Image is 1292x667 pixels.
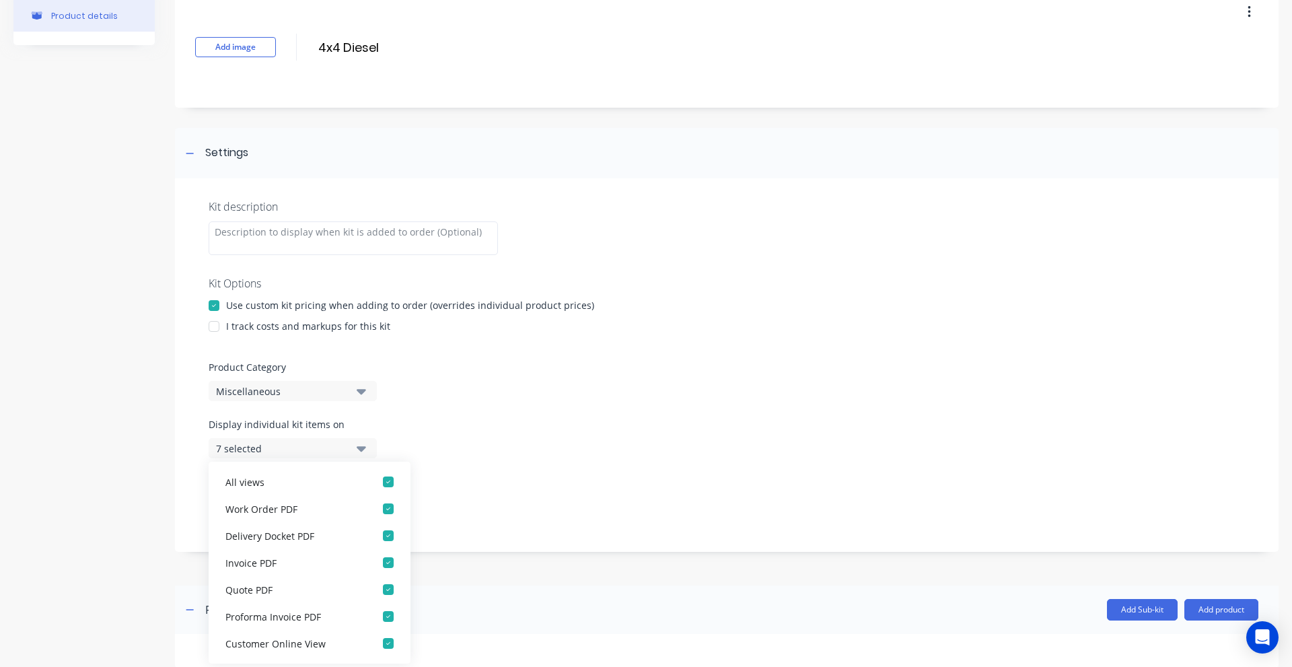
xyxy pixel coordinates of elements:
div: Settings [205,145,248,162]
label: Product Category [209,360,1245,374]
label: Display individual kit items on [209,417,377,431]
div: Kit Options [209,275,1245,291]
button: Add product [1184,599,1258,621]
button: 7 selected [209,438,377,458]
div: Delivery Docket PDF [225,528,360,542]
div: Products in this kit [205,602,300,618]
div: Kit description [209,199,1245,215]
div: Open Intercom Messenger [1246,621,1279,654]
button: Add image [195,37,276,57]
div: Quote PDF [225,582,360,596]
div: Miscellaneous [216,384,347,398]
div: Invoice PDF [225,555,360,569]
div: 7 selected [216,442,347,456]
div: Use custom kit pricing when adding to order (overrides individual product prices) [226,298,594,312]
div: Product details [51,11,118,21]
div: All views [225,475,360,489]
div: Customer Online View [225,636,360,650]
button: Add Sub-kit [1107,599,1178,621]
div: Work Order PDF [225,501,360,516]
div: I track costs and markups for this kit [226,319,390,333]
button: Miscellaneous [209,381,377,401]
div: Proforma Invoice PDF [225,609,360,623]
input: Enter kit name [317,38,555,57]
